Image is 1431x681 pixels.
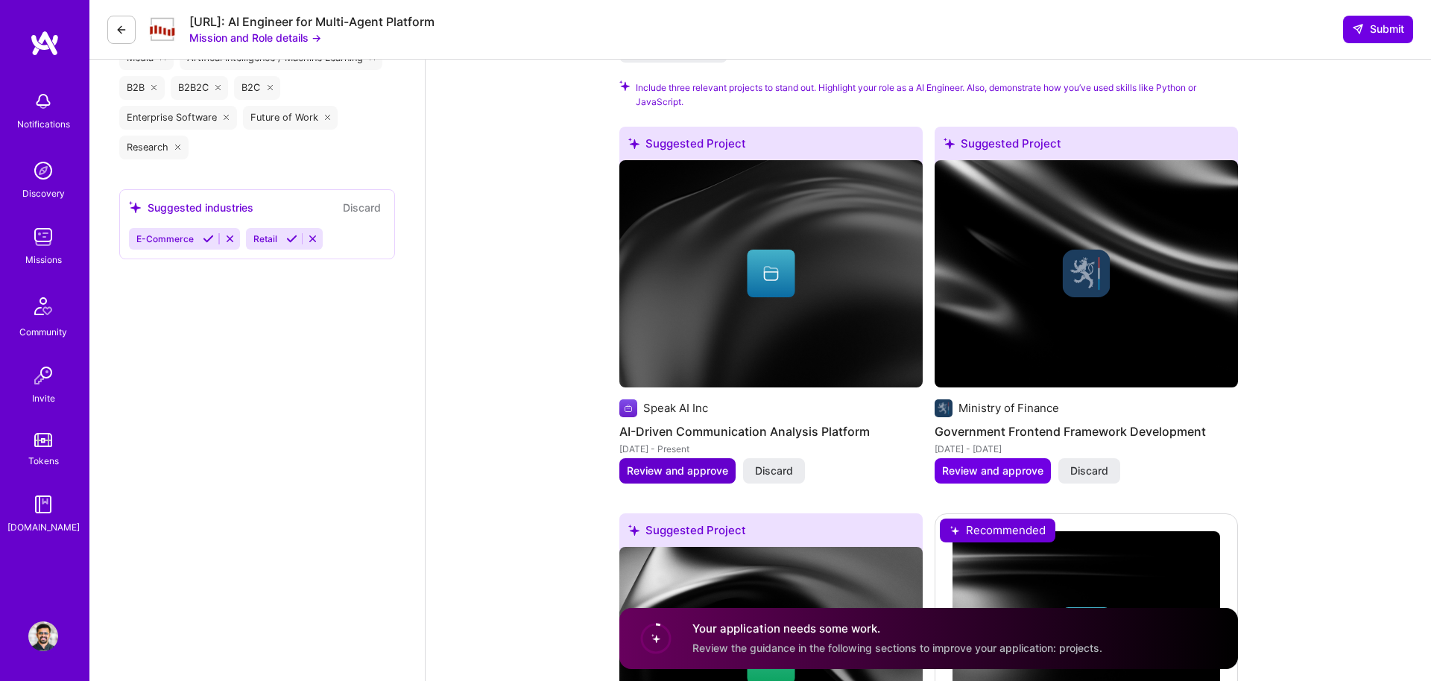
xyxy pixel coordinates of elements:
[619,160,923,387] img: cover
[1343,16,1413,42] button: Submit
[253,233,277,244] span: Retail
[942,463,1043,478] span: Review and approve
[28,453,59,469] div: Tokens
[175,145,181,151] i: icon Close
[28,222,58,252] img: teamwork
[30,30,60,57] img: logo
[28,490,58,519] img: guide book
[28,621,58,651] img: User Avatar
[935,422,1238,441] h4: Government Frontend Framework Development
[935,399,953,417] img: Company logo
[7,519,80,535] div: [DOMAIN_NAME]
[224,233,236,244] i: Reject
[643,400,708,416] div: Speak AI Inc
[189,30,321,45] button: Mission and Role details →
[935,160,1238,387] img: cover
[619,422,923,441] h4: AI-Driven Communication Analysis Platform
[224,115,230,121] i: icon Close
[28,86,58,116] img: bell
[743,458,805,484] button: Discard
[692,642,1102,654] span: Review the guidance in the following sections to improve your application: projects.
[619,127,923,166] div: Suggested Project
[307,233,318,244] i: Reject
[619,458,736,484] button: Review and approve
[619,399,637,417] img: Company logo
[148,16,177,42] img: Company Logo
[151,85,157,91] i: icon Close
[116,24,127,36] i: icon LeftArrowDark
[189,14,435,30] div: [URL]: AI Engineer for Multi-Agent Platform
[17,116,70,132] div: Notifications
[171,76,229,100] div: B2B2C
[119,136,189,159] div: Research
[25,288,61,324] img: Community
[25,621,62,651] a: User Avatar
[22,186,65,201] div: Discovery
[119,76,165,100] div: B2B
[338,199,385,216] button: Discard
[129,201,142,214] i: icon SuggestedTeams
[935,127,1238,166] div: Suggested Project
[286,233,297,244] i: Accept
[627,463,728,478] span: Review and approve
[628,138,639,149] i: icon SuggestedTeams
[1062,250,1110,297] img: Company logo
[25,252,62,267] div: Missions
[28,156,58,186] img: discovery
[1352,22,1404,37] span: Submit
[19,324,67,340] div: Community
[32,390,55,406] div: Invite
[692,621,1102,637] h4: Your application needs some work.
[203,233,214,244] i: Accept
[129,200,253,215] div: Suggested industries
[619,441,923,457] div: [DATE] - Present
[958,400,1059,416] div: Ministry of Finance
[136,233,194,244] span: E-Commerce
[119,106,237,130] div: Enterprise Software
[267,85,273,91] i: icon Close
[325,115,331,121] i: icon Close
[619,80,630,91] i: Check
[636,80,1238,109] span: Include three relevant projects to stand out. Highlight your role as a AI Engineer. Also, demonst...
[215,85,221,91] i: icon Close
[935,441,1238,457] div: [DATE] - [DATE]
[243,106,338,130] div: Future of Work
[1352,23,1364,35] i: icon SendLight
[1058,458,1120,484] button: Discard
[935,458,1051,484] button: Review and approve
[234,76,280,100] div: B2C
[755,463,793,478] span: Discard
[628,525,639,536] i: icon SuggestedTeams
[944,138,955,149] i: icon SuggestedTeams
[34,433,52,447] img: tokens
[28,361,58,390] img: Invite
[1070,463,1108,478] span: Discard
[619,513,923,553] div: Suggested Project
